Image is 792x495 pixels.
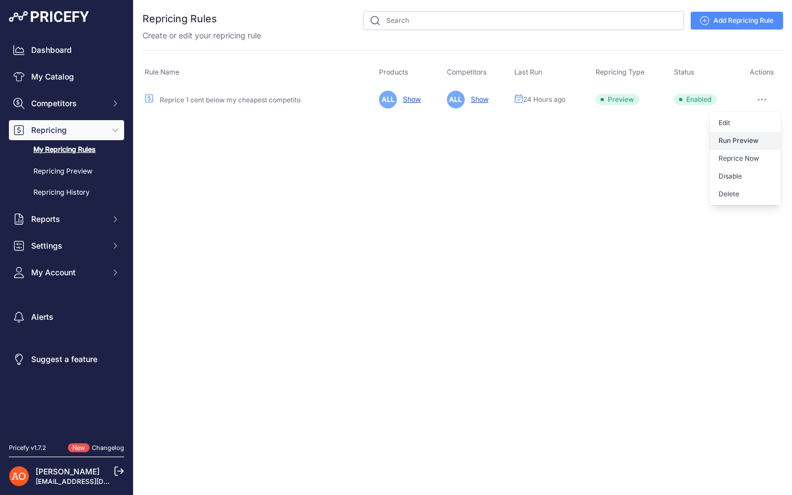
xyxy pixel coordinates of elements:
[710,167,781,185] button: Disable
[160,96,301,104] a: Reprice 1 cent below my cheapest competito
[9,443,46,453] div: Pricefy v1.7.2
[145,68,179,76] span: Rule Name
[31,240,104,251] span: Settings
[9,40,124,430] nav: Sidebar
[9,307,124,327] a: Alerts
[466,95,489,103] a: Show
[379,91,397,108] span: ALL
[31,125,104,136] span: Repricing
[710,185,781,203] button: Delete
[363,11,684,30] input: Search
[68,443,90,453] span: New
[9,120,124,140] button: Repricing
[9,93,124,113] button: Competitors
[36,467,100,476] a: [PERSON_NAME]
[710,150,781,167] button: Reprice Now
[9,11,89,22] img: Pricefy Logo
[514,68,542,76] span: Last Run
[9,40,124,60] a: Dashboard
[379,68,409,76] span: Products
[710,132,781,150] button: Run Preview
[9,67,124,87] a: My Catalog
[9,183,124,202] a: Repricing History
[596,68,645,76] span: Repricing Type
[9,162,124,181] a: Repricing Preview
[399,95,421,103] a: Show
[674,94,717,105] span: Enabled
[523,95,565,104] span: 24 Hours ago
[674,68,695,76] span: Status
[447,91,465,108] span: ALL
[710,114,781,132] a: Edit
[691,12,783,29] a: Add Repricing Rule
[447,68,487,76] span: Competitors
[9,209,124,229] button: Reports
[9,236,124,256] button: Settings
[31,98,104,109] span: Competitors
[31,214,104,225] span: Reports
[9,349,124,369] a: Suggest a feature
[9,140,124,160] a: My Repricing Rules
[142,11,217,27] h2: Repricing Rules
[750,68,774,76] span: Actions
[31,267,104,278] span: My Account
[36,477,152,486] a: [EMAIL_ADDRESS][DOMAIN_NAME]
[142,30,261,41] p: Create or edit your repricing rule
[596,94,639,105] span: Preview
[92,444,124,452] a: Changelog
[9,263,124,283] button: My Account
